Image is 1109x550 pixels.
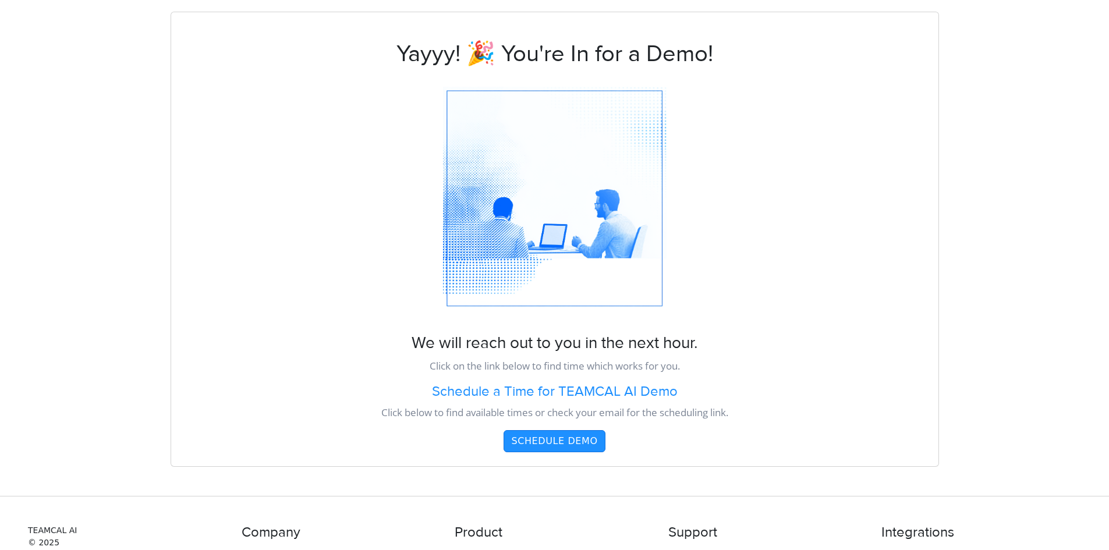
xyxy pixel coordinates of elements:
small: TEAMCAL AI © 2025 [28,524,228,549]
h4: Company [242,524,441,541]
img: Schedule a Demo [438,82,671,315]
a: Schedule Demo [504,435,605,446]
h3: We will reach out to you in the next hour. [171,333,938,353]
p: Click on the link below to find time which works for you. [171,358,938,374]
h4: Support [668,524,868,541]
h4: Product [455,524,654,541]
h1: Yayyy! 🎉 You're In for a Demo! [171,12,938,68]
p: Click below to find available times or check your email for the scheduling link. [171,404,938,421]
button: Schedule Demo [504,430,605,452]
a: Schedule a Time for TEAMCAL AI Demo [171,384,938,400]
h4: Integrations [881,524,1081,541]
